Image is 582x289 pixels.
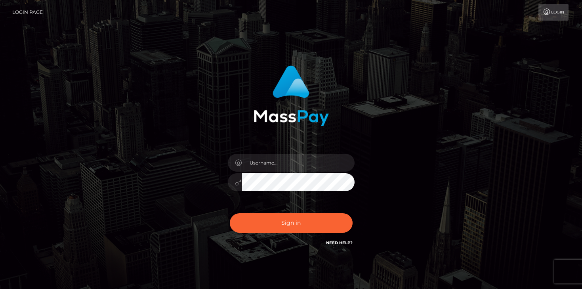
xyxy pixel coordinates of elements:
a: Login [538,4,569,21]
a: Login Page [12,4,43,21]
button: Sign in [230,213,353,233]
input: Username... [242,154,355,172]
a: Need Help? [326,240,353,245]
img: MassPay Login [254,65,329,126]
